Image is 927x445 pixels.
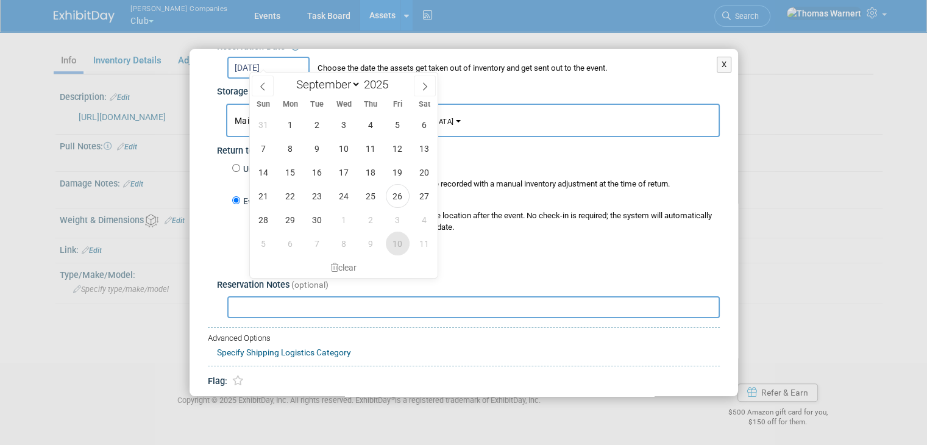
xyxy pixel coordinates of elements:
select: Month [291,77,361,92]
label: Everything comes right back after the event [240,196,407,208]
span: September 30, 2025 [305,208,329,232]
span: September 20, 2025 [413,160,436,184]
input: Reservation Date [227,57,310,79]
div: clear [250,257,438,278]
span: October 2, 2025 [359,208,383,232]
span: September 24, 2025 [332,184,356,208]
span: October 3, 2025 [386,208,410,232]
span: September 26, 2025 [386,184,410,208]
button: Main Warehouse[GEOGRAPHIC_DATA], [GEOGRAPHIC_DATA] [226,104,720,137]
span: September 25, 2025 [359,184,383,208]
span: September 17, 2025 [332,160,356,184]
span: September 12, 2025 [386,137,410,160]
span: Tue [304,101,330,109]
span: Thu [357,101,384,109]
label: Unspecified / TBD [240,163,310,176]
span: September 10, 2025 [332,137,356,160]
span: October 4, 2025 [413,208,436,232]
span: September 18, 2025 [359,160,383,184]
span: September 21, 2025 [252,184,275,208]
div: Return Date: [250,237,720,247]
span: September 2, 2025 [305,113,329,137]
span: October 9, 2025 [359,232,383,255]
span: October 8, 2025 [332,232,356,255]
span: September 15, 2025 [279,160,302,184]
span: September 8, 2025 [279,137,302,160]
span: Reservation Notes [217,280,289,290]
div: After the event, any item(s) returned to storage can be recorded with a manual inventory adjustme... [232,176,720,190]
span: October 7, 2025 [305,232,329,255]
span: Main Warehouse [235,116,454,126]
span: September 29, 2025 [279,208,302,232]
span: September 5, 2025 [386,113,410,137]
span: Sun [250,101,277,109]
span: Flag: [208,376,227,386]
span: September 22, 2025 [279,184,302,208]
span: Wed [330,101,357,109]
span: September 7, 2025 [252,137,275,160]
span: October 1, 2025 [332,208,356,232]
span: September 13, 2025 [413,137,436,160]
span: Fri [384,101,411,109]
div: All checked-out items will return to the original storage location after the event. No check-in i... [250,210,720,233]
span: September 6, 2025 [413,113,436,137]
div: Storage Location [217,79,720,99]
button: X [717,57,732,73]
div: Advanced Options [208,333,720,344]
span: Sat [411,101,438,109]
span: September 9, 2025 [305,137,329,160]
span: August 31, 2025 [252,113,275,137]
span: September 11, 2025 [359,137,383,160]
span: Mon [277,101,304,109]
span: September 16, 2025 [305,160,329,184]
span: October 6, 2025 [279,232,302,255]
span: October 10, 2025 [386,232,410,255]
span: Choose the date the assets get taken out of inventory and get sent out to the event. [311,63,607,73]
span: (optional) [291,280,329,290]
a: Specify Shipping Logistics Category [217,347,351,357]
span: September 1, 2025 [279,113,302,137]
span: September 27, 2025 [413,184,436,208]
span: September 23, 2025 [305,184,329,208]
span: September 3, 2025 [332,113,356,137]
input: Year [361,77,397,91]
span: September 28, 2025 [252,208,275,232]
span: October 5, 2025 [252,232,275,255]
div: Return to Storage / Check-in [217,137,720,158]
span: September 14, 2025 [252,160,275,184]
span: September 4, 2025 [359,113,383,137]
span: September 19, 2025 [386,160,410,184]
span: October 11, 2025 [413,232,436,255]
